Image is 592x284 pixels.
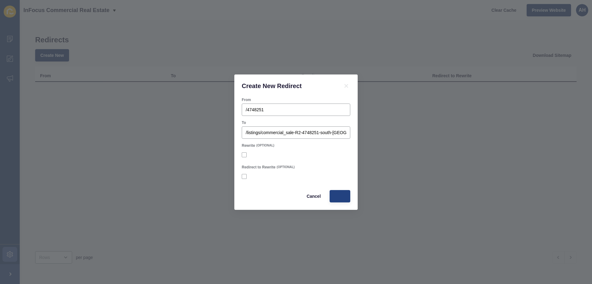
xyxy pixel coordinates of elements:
[242,97,251,102] label: From
[301,190,326,202] button: Cancel
[242,143,255,148] label: Rewrite
[277,165,294,169] span: (OPTIONAL)
[242,165,275,170] label: Redirect to Rewrite
[256,143,274,148] span: (OPTIONAL)
[242,82,335,90] h1: Create New Redirect
[242,120,246,125] label: To
[306,193,321,199] span: Cancel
